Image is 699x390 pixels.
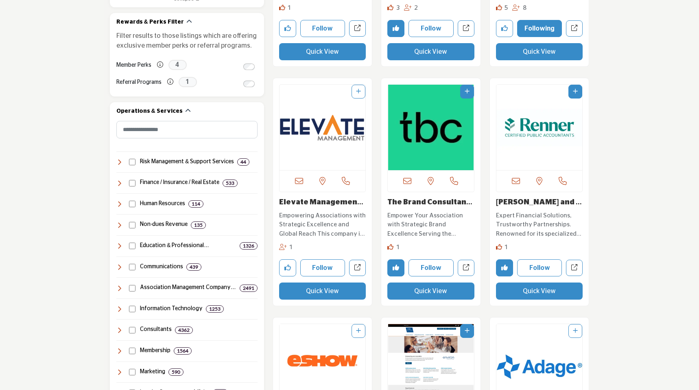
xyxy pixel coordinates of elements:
[140,305,203,313] h4: Information Technology: Technology solutions, including software, cybersecurity, cloud computing,...
[140,179,219,187] h4: Finance / Insurance / Real Estate: Financial management, accounting, insurance, banking, payroll,...
[496,20,513,37] button: Like company
[496,211,583,239] p: Expert Financial Solutions, Trustworthy Partnerships. Renowned for its specialized services in th...
[209,306,221,312] b: 1253
[279,4,285,11] i: Like
[566,260,583,276] a: Open renner-and-company-cpa-pc in new tab
[414,5,418,11] span: 2
[172,369,180,375] b: 590
[387,43,474,60] button: Quick View
[140,326,172,334] h4: Consultants: Expert guidance across various areas, including technology, marketing, leadership, f...
[129,264,135,270] input: Select Communications checkbox
[129,243,135,249] input: Select Education & Professional Development checkbox
[496,209,583,239] a: Expert Financial Solutions, Trustworthy Partnerships. Renowned for its specialized services in th...
[192,201,200,207] b: 114
[206,305,224,313] div: 1253 Results For Information Technology
[243,64,255,70] input: Switch to Member Perks
[279,209,366,239] a: Empowering Associations with Strategic Excellence and Global Reach This company is a leading prov...
[356,89,361,94] a: Add To List
[404,4,418,13] div: Followers
[140,242,236,250] h4: Education & Professional Development: Training, certification, career development, and learning s...
[116,121,258,138] input: Search Category
[496,198,583,207] h3: Renner and Company CPA PC
[387,259,404,276] button: Remove Like button
[243,285,254,291] b: 2491
[243,243,254,249] b: 1326
[129,159,135,165] input: Select Risk Management & Support Services checkbox
[279,211,366,239] p: Empowering Associations with Strategic Excellence and Global Reach This company is a leading prov...
[116,58,151,72] label: Member Perks
[191,221,206,229] div: 135 Results For Non-dues Revenue
[129,306,135,312] input: Select Information Technology checkbox
[387,244,393,250] i: Like
[387,199,472,215] a: The Brand Consultanc...
[387,198,474,207] h3: The Brand Consultancy
[388,85,474,170] a: Open Listing in new tab
[237,158,249,166] div: 44 Results For Risk Management & Support Services
[496,199,582,215] a: [PERSON_NAME] and Company C...
[129,327,135,333] input: Select Consultants checkbox
[496,259,513,276] button: Remove Like button
[223,180,238,187] div: 533 Results For Finance / Insurance / Real Estate
[517,20,562,37] button: Following
[140,221,188,229] h4: Non-dues Revenue: Programs like affinity partnerships, sponsorships, and other revenue-generating...
[129,348,135,354] input: Select Membership checkbox
[280,85,366,170] img: Elevate Management Company
[505,244,508,250] span: 1
[496,4,502,11] i: Likes
[396,5,400,11] span: 3
[140,200,185,208] h4: Human Resources: Services and solutions for employee management, benefits, recruiting, compliance...
[279,199,363,215] a: Elevate Management C...
[140,347,170,355] h4: Membership: Services and strategies for member engagement, retention, communication, and research...
[387,211,474,239] p: Empower Your Association with Strategic Brand Excellence Serving the Association industry, this e...
[387,283,474,300] button: Quick View
[186,263,201,271] div: 439 Results For Communications
[243,81,255,87] input: Switch to Referral Programs
[279,43,366,60] button: Quick View
[289,244,293,250] span: 1
[465,328,470,334] a: Add To List
[408,20,454,37] button: Follow
[458,260,474,276] a: Open the-brand-consultancy in new tab
[129,180,135,186] input: Select Finance / Insurance / Real Estate checkbox
[280,85,366,170] a: Open Listing in new tab
[190,264,198,270] b: 439
[178,327,190,333] b: 4362
[240,159,246,165] b: 44
[408,259,454,276] button: Follow
[512,4,526,13] div: Followers
[179,77,197,87] span: 1
[129,369,135,375] input: Select Marketing checkbox
[496,244,502,250] i: Like
[573,89,578,94] a: Add To List
[566,20,583,37] a: Open insight-guide in new tab
[573,328,578,334] a: Add To List
[116,107,183,116] h2: Operations & Services
[279,259,296,276] button: Like company
[116,31,258,50] p: Filter results to those listings which are offering exclusive member perks or referral programs.
[356,328,361,334] a: Add To List
[140,284,236,292] h4: Association Management Company (AMC): Professional management, strategic guidance, and operationa...
[523,5,526,11] span: 8
[240,242,258,250] div: 1326 Results For Education & Professional Development
[140,368,165,376] h4: Marketing: Strategies and services for audience acquisition, branding, research, and digital and ...
[177,348,188,354] b: 1564
[288,5,291,11] span: 1
[496,85,583,170] img: Renner and Company CPA PC
[168,60,187,70] span: 4
[300,20,345,37] button: Follow
[168,368,183,376] div: 590 Results For Marketing
[505,5,508,11] span: 5
[387,209,474,239] a: Empower Your Association with Strategic Brand Excellence Serving the Association industry, this e...
[349,260,366,276] a: Open elevate-management-company in new tab
[496,283,583,300] button: Quick View
[388,85,474,170] img: The Brand Consultancy
[116,75,162,90] label: Referral Programs
[226,180,234,186] b: 533
[188,200,203,208] div: 114 Results For Human Resources
[279,20,296,37] button: Like company
[129,222,135,228] input: Select Non-dues Revenue checkbox
[279,243,293,252] div: Followers
[129,201,135,207] input: Select Human Resources checkbox
[140,263,183,271] h4: Communications: Services for messaging, public relations, video production, webinars, and content...
[240,285,258,292] div: 2491 Results For Association Management Company (AMC)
